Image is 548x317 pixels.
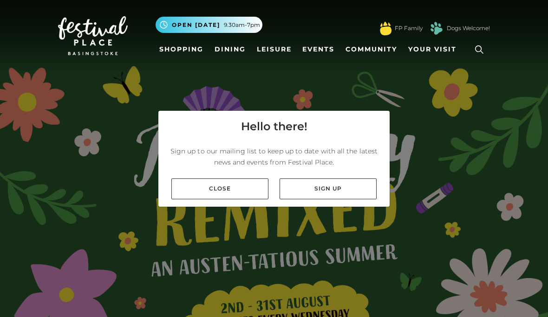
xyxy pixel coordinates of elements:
[253,41,295,58] a: Leisure
[299,41,338,58] a: Events
[241,118,307,135] h4: Hello there!
[172,21,220,29] span: Open [DATE]
[342,41,401,58] a: Community
[280,178,377,199] a: Sign up
[395,24,423,32] a: FP Family
[404,41,465,58] a: Your Visit
[58,16,128,55] img: Festival Place Logo
[156,41,207,58] a: Shopping
[447,24,490,32] a: Dogs Welcome!
[408,44,457,54] span: Your Visit
[166,146,382,168] p: Sign up to our mailing list to keep up to date with all the latest news and events from Festival ...
[224,21,260,29] span: 9.30am-7pm
[156,17,262,33] button: Open [DATE] 9.30am-7pm
[171,178,268,199] a: Close
[211,41,249,58] a: Dining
